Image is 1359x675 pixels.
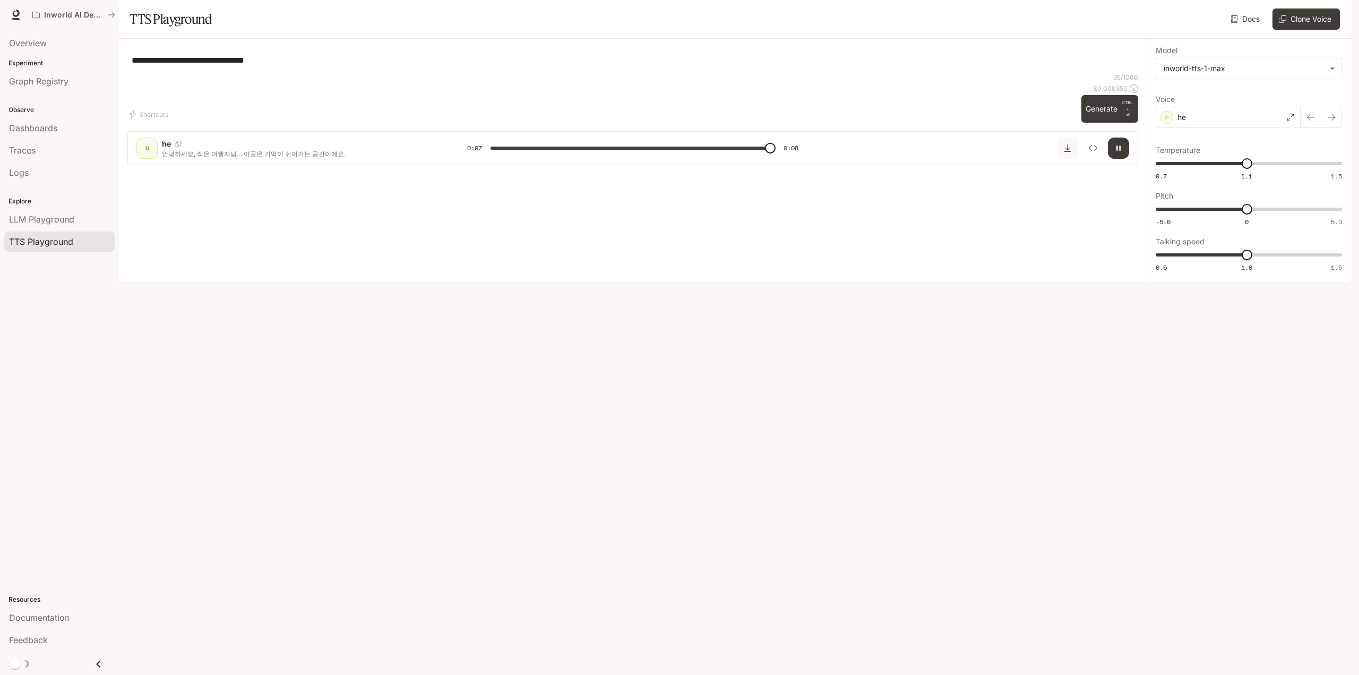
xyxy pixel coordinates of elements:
[1272,8,1340,30] button: Clone Voice
[1331,217,1342,226] span: 5.0
[1331,263,1342,272] span: 1.5
[162,139,171,149] p: he
[1093,84,1128,93] p: $ 0.000350
[1156,58,1341,79] div: inworld-tts-1-max
[1156,147,1200,154] p: Temperature
[28,4,120,25] button: All workspaces
[1057,138,1078,159] button: Download audio
[1331,172,1342,181] span: 1.5
[1156,192,1173,200] p: Pitch
[130,8,212,30] h1: TTS Playground
[1156,96,1175,103] p: Voice
[1122,99,1134,112] p: CTRL +
[784,143,798,153] span: 0:08
[1241,263,1252,272] span: 1.0
[171,141,186,147] button: Copy Voice ID
[467,143,482,153] span: 0:07
[1113,73,1138,82] p: 35 / 1000
[1241,172,1252,181] span: 1.1
[1081,95,1138,123] button: GenerateCTRL +⏎
[1164,63,1324,74] div: inworld-tts-1-max
[1245,217,1249,226] span: 0
[1156,238,1205,245] p: Talking speed
[1156,172,1167,181] span: 0.7
[139,140,156,157] div: D
[162,149,442,158] p: 안녕하세요, 작은 여행자님… 이곳은 기억이 쉬어가는 공간이에요.
[1082,138,1104,159] button: Inspect
[1156,47,1177,54] p: Model
[1156,263,1167,272] span: 0.5
[44,11,104,20] p: Inworld AI Demos
[1177,112,1186,123] p: he
[1156,217,1171,226] span: -5.0
[1228,8,1264,30] a: Docs
[1122,99,1134,118] p: ⏎
[127,106,173,123] button: Shortcuts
